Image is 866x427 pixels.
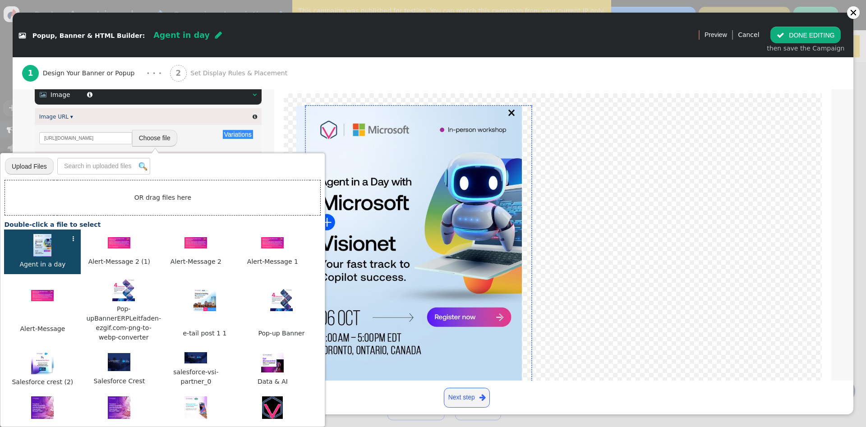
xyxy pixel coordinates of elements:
[444,388,490,408] a: Next step
[108,237,130,248] img: 5587fa1a5a9d44e9-th.jpeg
[19,32,26,39] span: 
[87,92,92,98] span: 
[270,289,293,311] img: 51ca838fb7ecfaf0-th.jpeg
[215,31,222,39] span: 
[246,257,299,267] span: Alert-Message 1
[93,376,146,386] span: Salesforce Crest
[31,396,54,419] img: 6a23346ff30b4852-th.jpeg
[184,352,207,363] img: 56f3848858b2f9e8-th.jpeg
[70,234,76,243] div: ⋮
[108,353,130,372] img: 5c10caf99bb6ba81-th.jpeg
[705,27,727,43] a: Preview
[112,279,135,301] img: 8b4e84bbe523ca1b-th.jpeg
[738,31,759,38] a: Cancel
[139,162,147,170] img: icon_search.png
[19,324,66,334] span: Alert-Message
[190,69,291,78] span: Set Display Rules & Placement
[153,31,210,40] span: Agent in day
[184,237,207,248] img: 49fd3f393bb0b619-th.jpeg
[253,114,257,119] span: 
[182,328,227,339] span: e-tail post 1 1
[770,27,841,43] button: DONE EDITING
[51,91,70,98] span: Image
[261,353,284,372] img: faf20796bae019dd-th.jpeg
[22,57,170,89] a: 1 Design Your Banner or Popup · · ·
[108,396,130,419] img: b03fd5944d9d3800-th.jpeg
[507,106,516,119] a: ×
[257,328,305,339] span: Pop-up Banner
[170,257,222,267] span: Alert-Message 2
[184,396,207,419] img: 8cf2984a9d5b0962-th.jpeg
[28,69,33,78] b: 1
[261,237,284,248] img: 8570d7da2a92610e-th.jpeg
[57,158,150,174] input: Search in uploaded files
[262,396,283,419] img: e797fbb63e17c3aa-th.jpeg
[170,57,308,89] a: 2 Set Display Rules & Placement
[223,130,253,139] button: Variations
[5,180,321,216] td: OR drag files here
[32,32,145,39] span: Popup, Banner & HTML Builder:
[39,114,73,120] a: Image URL ▾
[257,376,289,387] span: Data & AI
[18,259,66,270] span: Agent in a day
[43,69,138,78] span: Design Your Banner or Popup
[705,30,727,40] span: Preview
[31,290,54,301] img: 4c812ad442867476-th.jpeg
[40,92,46,98] span: 
[147,67,161,79] div: · · ·
[253,92,257,98] span: 
[132,130,177,146] button: Choose file
[193,289,216,311] img: 1e45308398f6a2e1-th.jpeg
[162,367,230,387] span: salesforce-vsi-partner_0
[88,257,151,267] span: Alert-Message 2 (1)
[479,392,486,403] span: 
[4,220,321,230] div: Double-click a file to select
[33,234,51,257] img: 7683a6569e24bc4c-th.jpeg
[175,69,181,78] b: 2
[85,304,162,343] span: Pop-upBannerERPLeitfaden-ezgif.com-png-to-webp-converter
[31,352,54,374] img: 595444579685c0cf-th.jpeg
[767,44,844,53] div: then save the Campaign
[11,377,74,387] span: Salesforce crest (2)
[777,32,784,39] span: 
